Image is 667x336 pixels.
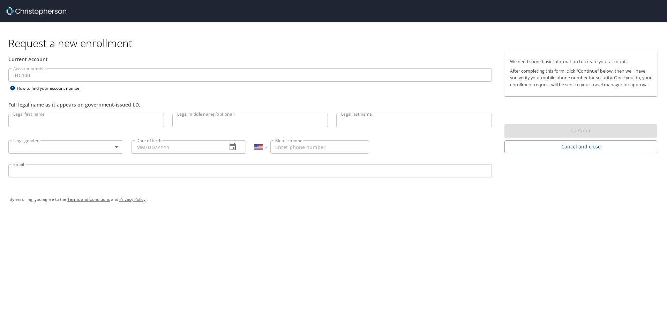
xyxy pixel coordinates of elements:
div: Full legal name as it appears on government-issued I.D. [8,101,492,108]
p: We need some basic information to create your account. [510,58,652,65]
div: By enrolling, you agree to the and . [9,191,658,208]
div: How to find your account number [8,84,96,93]
img: cbt logo [6,7,66,15]
div: ​ [8,140,123,154]
span: Cancel and close [510,143,652,151]
p: After completing this form, click "Continue" below, then we'll have you verify your mobile phone ... [510,68,652,88]
input: MM/DD/YYYY [132,140,222,154]
a: Privacy Policy [119,196,145,202]
h1: Request a new enrollment [8,36,663,50]
a: Terms and Conditions [67,196,110,202]
div: Current Account [8,56,492,63]
input: Enter phone number [270,140,369,154]
button: Cancel and close [504,140,657,153]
